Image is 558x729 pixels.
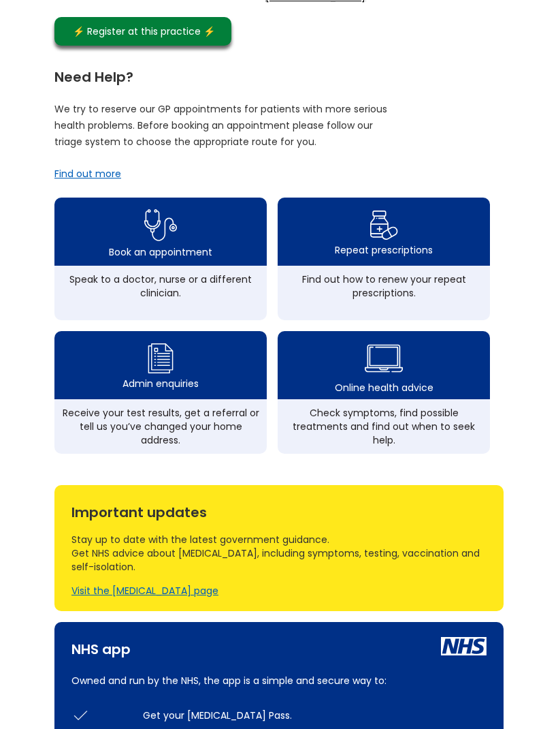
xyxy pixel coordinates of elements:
div: Speak to a doctor, nurse or a different clinician. [61,273,260,300]
div: Online health advice [335,381,433,394]
img: nhs icon white [441,637,487,655]
div: Receive your test results, get a referral or tell us you’ve changed your home address. [61,406,260,447]
div: Admin enquiries [122,377,199,390]
img: book appointment icon [144,205,177,245]
img: health advice icon [365,336,403,381]
p: We try to reserve our GP appointments for patients with more serious health problems. Before book... [54,101,388,150]
a: ⚡️ Register at this practice ⚡️ [54,17,231,46]
a: admin enquiry iconAdmin enquiriesReceive your test results, get a referral or tell us you’ve chan... [54,331,267,454]
div: Get your [MEDICAL_DATA] Pass. [143,709,487,722]
a: repeat prescription iconRepeat prescriptionsFind out how to renew your repeat prescriptions. [278,198,490,320]
a: Find out more [54,167,121,181]
div: ⚡️ Register at this practice ⚡️ [65,24,222,39]
div: Check symptoms, find possible treatments and find out when to seek help. [284,406,483,447]
div: Book an appointment [109,245,212,259]
div: Find out how to renew your repeat prescriptions. [284,273,483,300]
a: Visit the [MEDICAL_DATA] page [71,584,218,598]
div: NHS app [71,636,131,656]
div: Need Help? [54,63,490,84]
p: Owned and run by the NHS, the app is a simple and secure way to: [71,672,405,689]
a: book appointment icon Book an appointmentSpeak to a doctor, nurse or a different clinician. [54,198,267,320]
img: check icon [71,706,90,724]
div: Repeat prescriptions [335,243,433,257]
div: Stay up to date with the latest government guidance. Get NHS advice about [MEDICAL_DATA], includi... [71,533,487,574]
img: repeat prescription icon [370,207,399,243]
img: admin enquiry icon [146,340,176,377]
a: health advice iconOnline health adviceCheck symptoms, find possible treatments and find out when ... [278,331,490,454]
div: Important updates [71,499,487,519]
